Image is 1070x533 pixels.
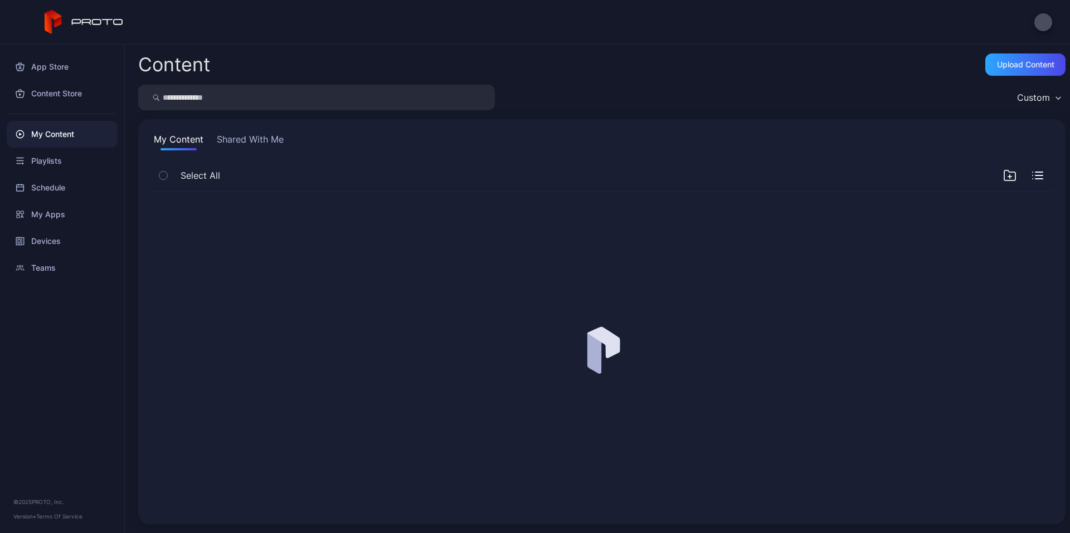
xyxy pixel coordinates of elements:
span: Version • [13,513,36,520]
a: Content Store [7,80,118,107]
div: Custom [1017,92,1050,103]
div: Content [138,55,210,74]
a: Terms Of Service [36,513,82,520]
button: Custom [1011,85,1066,110]
span: Select All [181,169,220,182]
a: My Apps [7,201,118,228]
button: Shared With Me [215,133,286,150]
button: My Content [152,133,206,150]
a: Teams [7,255,118,281]
button: Upload Content [985,53,1066,76]
a: My Content [7,121,118,148]
div: Upload Content [997,60,1054,69]
a: Schedule [7,174,118,201]
a: App Store [7,53,118,80]
div: © 2025 PROTO, Inc. [13,497,111,506]
a: Devices [7,228,118,255]
a: Playlists [7,148,118,174]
